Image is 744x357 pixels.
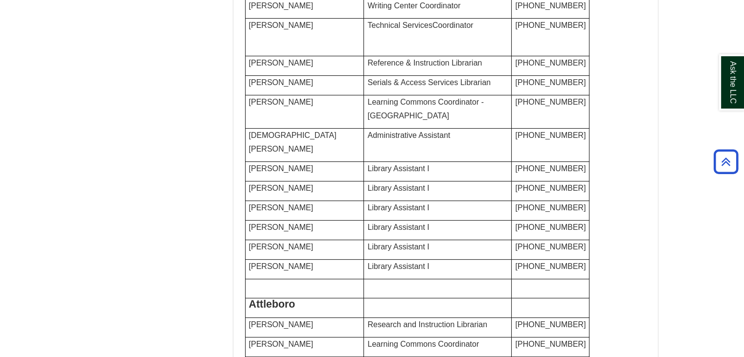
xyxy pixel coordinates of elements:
[249,59,314,67] span: [PERSON_NAME]
[367,320,487,329] span: Research and Instruction Librarian
[367,340,479,348] span: Learning Commons Coordinator
[249,223,314,231] span: [PERSON_NAME]
[249,164,314,173] span: [PERSON_NAME]
[249,298,295,310] span: Attleboro
[367,1,460,10] span: Writing Center Coordinator
[249,203,314,212] span: [PERSON_NAME]
[367,21,473,29] span: Technical Services
[515,262,586,270] span: [PHONE_NUMBER]
[367,131,450,139] span: Administrative Assistant
[432,21,473,29] span: Coordinator
[515,131,586,139] span: [PHONE_NUMBER]
[367,78,491,87] span: Serials & Access Services Librarian
[515,164,586,173] span: [PHONE_NUMBER]
[515,59,586,67] span: [PHONE_NUMBER]
[249,243,314,251] font: [PERSON_NAME]
[367,164,429,173] span: Library Assistant I
[515,340,586,348] span: [PHONE_NUMBER]
[515,78,586,87] span: [PHONE_NUMBER]
[515,203,586,212] span: [PHONE_NUMBER]
[249,131,337,153] span: [DEMOGRAPHIC_DATA][PERSON_NAME]
[249,340,314,348] span: [PERSON_NAME]
[515,98,586,106] span: [PHONE_NUMBER]
[367,203,429,212] span: Library Assistant I
[367,184,429,192] span: Library Assistant I
[367,98,483,120] span: Learning Commons Coordinator - [GEOGRAPHIC_DATA]
[249,98,314,106] span: [PERSON_NAME]
[367,243,429,251] span: Library Assistant I
[249,320,314,329] span: [PERSON_NAME]
[249,78,314,87] span: [PERSON_NAME]
[249,21,314,29] span: [PERSON_NAME]
[367,223,429,231] span: Library Assistant I
[367,262,429,270] span: Library Assistant I
[515,223,586,231] span: [PHONE_NUMBER]
[515,1,586,10] span: [PHONE_NUMBER]
[515,243,586,251] span: [PHONE_NUMBER]
[515,184,586,192] span: [PHONE_NUMBER]
[515,320,586,329] span: [PHONE_NUMBER]
[249,1,314,10] span: [PERSON_NAME]
[515,21,586,29] span: [PHONE_NUMBER]
[249,262,314,270] span: [PERSON_NAME]
[367,59,482,67] span: Reference & Instruction Librarian
[249,184,314,192] span: [PERSON_NAME]
[710,155,742,168] a: Back to Top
